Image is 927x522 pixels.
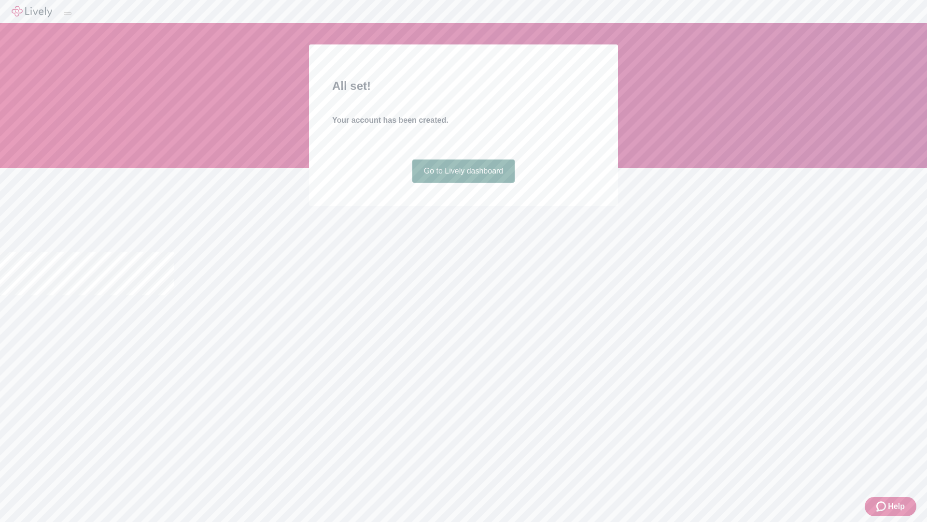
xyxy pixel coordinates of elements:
[332,77,595,95] h2: All set!
[876,501,888,512] svg: Zendesk support icon
[888,501,905,512] span: Help
[865,497,916,516] button: Zendesk support iconHelp
[64,12,71,15] button: Log out
[332,115,595,126] h4: Your account has been created.
[12,6,52,17] img: Lively
[412,159,515,183] a: Go to Lively dashboard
